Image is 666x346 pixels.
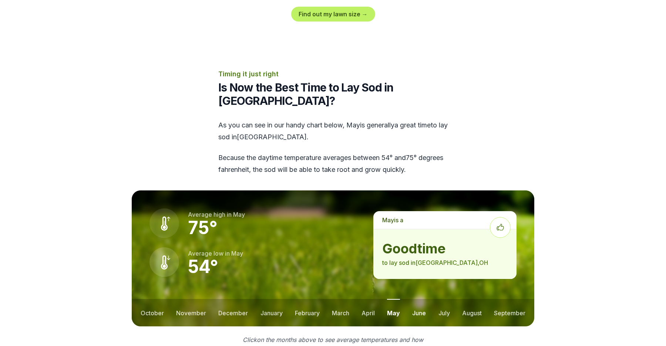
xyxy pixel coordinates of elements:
button: august [462,299,482,326]
span: may [233,211,245,218]
button: april [361,299,375,326]
button: may [387,299,400,326]
button: june [412,299,426,326]
strong: 54 ° [188,256,218,277]
span: may [382,216,394,224]
button: december [218,299,248,326]
p: Average low in [188,249,243,258]
a: Find out my lawn size → [291,7,375,21]
strong: 75 ° [188,217,218,239]
button: march [332,299,349,326]
button: november [176,299,206,326]
span: may [346,121,360,129]
div: As you can see in our handy chart below, is generally a great time to lay sod in [GEOGRAPHIC_DATA] . [218,119,448,176]
button: february [295,299,320,326]
p: Average high in [188,210,245,219]
button: september [494,299,525,326]
button: july [438,299,450,326]
button: january [260,299,283,326]
button: october [141,299,164,326]
p: to lay sod in [GEOGRAPHIC_DATA] , OH [382,258,508,267]
strong: good time [382,241,508,256]
p: is a [373,211,517,229]
h2: Is Now the Best Time to Lay Sod in [GEOGRAPHIC_DATA]? [218,81,448,107]
p: Because the daytime temperature averages between 54 ° and 75 ° degrees fahrenheit, the sod will b... [218,152,448,176]
p: Timing it just right [218,69,448,79]
span: may [231,250,243,257]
